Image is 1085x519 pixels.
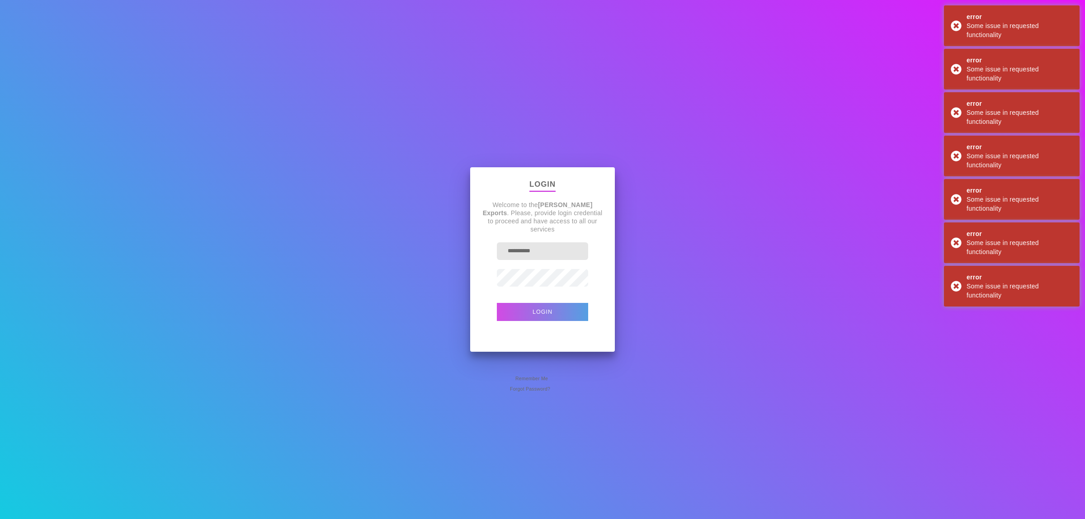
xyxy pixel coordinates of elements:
[529,178,556,192] p: Login
[967,186,1073,195] div: error
[483,201,593,217] strong: [PERSON_NAME] Exports
[967,108,1073,126] div: Some issue in requested functionality
[967,238,1073,256] div: Some issue in requested functionality
[967,65,1073,83] div: Some issue in requested functionality
[967,195,1073,213] div: Some issue in requested functionality
[967,273,1073,282] div: error
[967,151,1073,170] div: Some issue in requested functionality
[967,21,1073,39] div: Some issue in requested functionality
[967,99,1073,108] div: error
[967,229,1073,238] div: error
[481,201,604,233] p: Welcome to the . Please, provide login credential to proceed and have access to all our services
[967,12,1073,21] div: error
[515,374,548,383] span: Remember Me
[510,384,550,393] span: Forgot Password?
[967,142,1073,151] div: error
[497,303,588,321] button: Login
[967,56,1073,65] div: error
[967,282,1073,300] div: Some issue in requested functionality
